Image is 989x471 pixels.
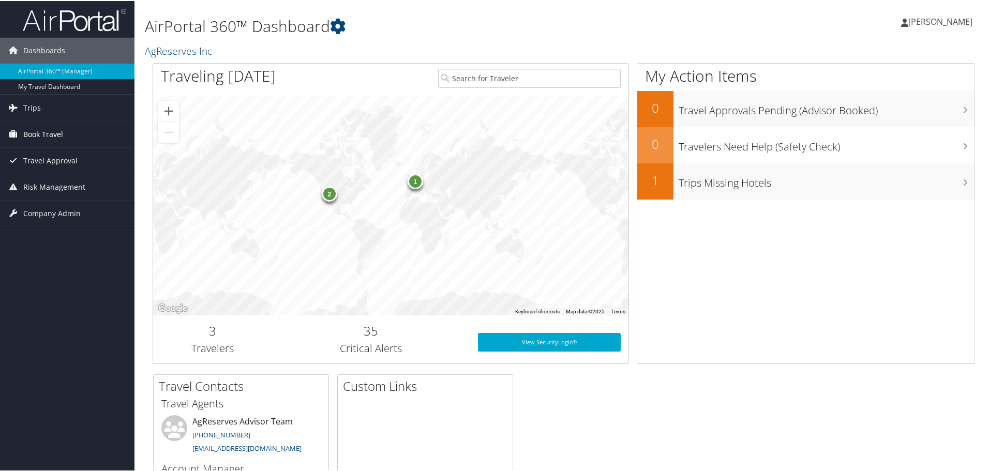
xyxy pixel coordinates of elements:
[192,429,250,438] a: [PHONE_NUMBER]
[23,37,65,63] span: Dashboards
[478,332,621,351] a: View SecurityLogic®
[908,15,972,26] span: [PERSON_NAME]
[158,121,179,142] button: Zoom out
[438,68,621,87] input: Search for Traveler
[280,321,462,339] h2: 35
[156,414,326,457] li: AgReserves Advisor Team
[611,308,625,313] a: Terms (opens in new tab)
[23,200,81,225] span: Company Admin
[145,14,703,36] h1: AirPortal 360™ Dashboard
[901,5,983,36] a: [PERSON_NAME]
[637,90,975,126] a: 0Travel Approvals Pending (Advisor Booked)
[637,162,975,199] a: 1Trips Missing Hotels
[161,340,264,355] h3: Travelers
[407,173,423,189] div: 1
[23,173,85,199] span: Risk Management
[637,64,975,86] h1: My Action Items
[280,340,462,355] h3: Critical Alerts
[192,443,302,452] a: [EMAIL_ADDRESS][DOMAIN_NAME]
[161,396,321,410] h3: Travel Agents
[23,120,63,146] span: Book Travel
[679,170,975,189] h3: Trips Missing Hotels
[566,308,605,313] span: Map data ©2025
[679,97,975,117] h3: Travel Approvals Pending (Advisor Booked)
[637,134,673,152] h2: 0
[156,301,190,314] img: Google
[161,321,264,339] h2: 3
[23,94,41,120] span: Trips
[343,376,513,394] h2: Custom Links
[321,186,337,201] div: 2
[637,171,673,188] h2: 1
[637,126,975,162] a: 0Travelers Need Help (Safety Check)
[159,376,328,394] h2: Travel Contacts
[679,133,975,153] h3: Travelers Need Help (Safety Check)
[145,43,215,57] a: AgReserves Inc
[158,100,179,120] button: Zoom in
[156,301,190,314] a: Open this area in Google Maps (opens a new window)
[515,307,560,314] button: Keyboard shortcuts
[23,147,78,173] span: Travel Approval
[161,64,276,86] h1: Traveling [DATE]
[637,98,673,116] h2: 0
[23,7,126,31] img: airportal-logo.png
